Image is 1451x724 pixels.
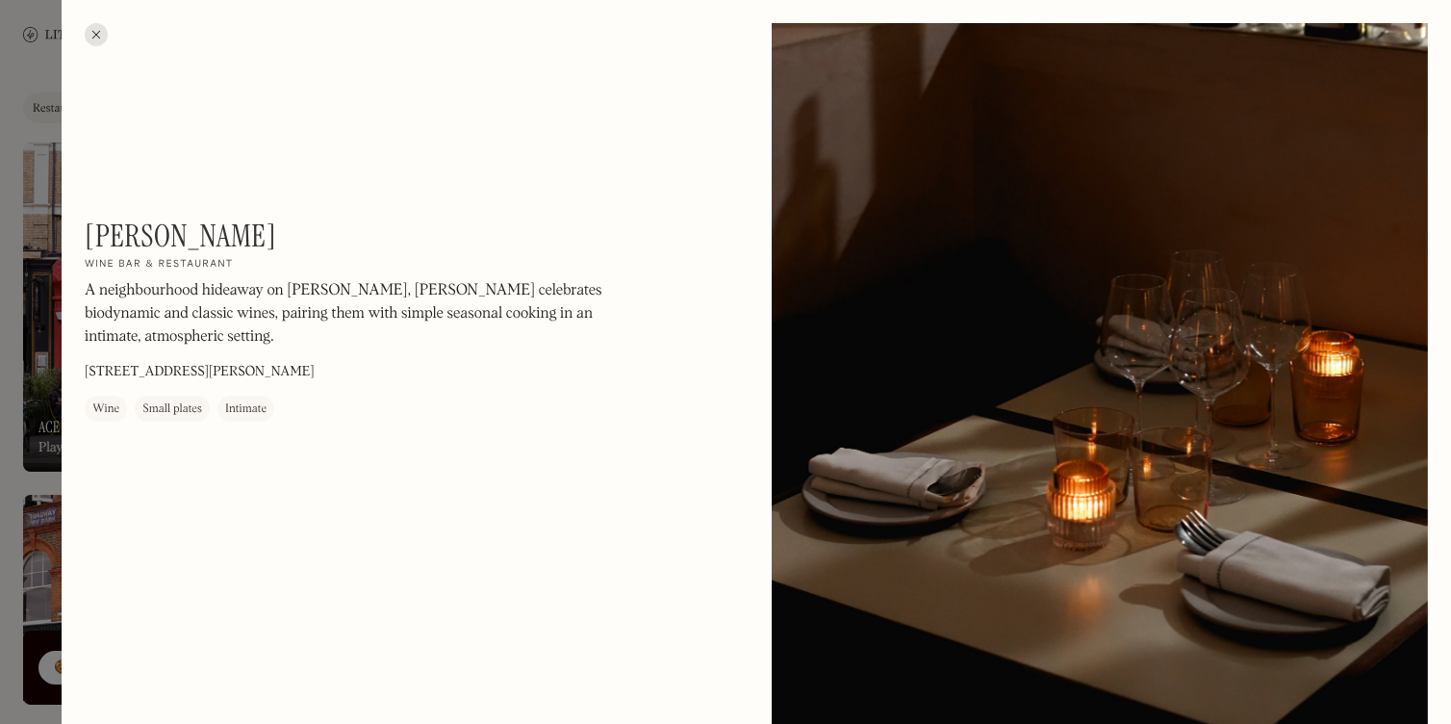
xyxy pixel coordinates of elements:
[225,400,267,419] div: Intimate
[142,400,202,419] div: Small plates
[85,218,276,254] h1: [PERSON_NAME]
[85,362,315,382] p: [STREET_ADDRESS][PERSON_NAME]
[85,279,604,349] p: A neighbourhood hideaway on [PERSON_NAME], [PERSON_NAME] celebrates biodynamic and classic wines,...
[92,400,119,419] div: Wine
[85,258,234,271] h2: Wine bar & restaurant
